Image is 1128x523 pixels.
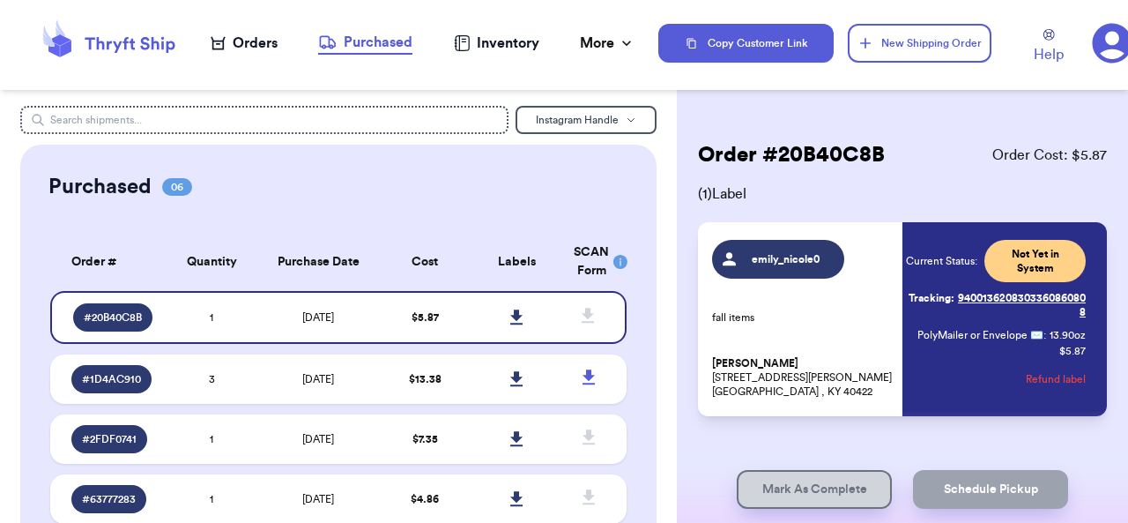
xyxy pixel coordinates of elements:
[412,434,438,445] span: $ 7.35
[516,106,657,134] button: Instagram Handle
[1050,328,1086,342] span: 13.90 oz
[737,470,892,509] button: Mark As Complete
[1034,29,1064,65] a: Help
[745,252,828,266] span: emily_nicole0
[992,145,1107,166] span: Order Cost: $ 5.87
[210,434,213,445] span: 1
[471,233,563,291] th: Labels
[1043,328,1046,342] span: :
[454,33,539,54] a: Inventory
[318,32,412,53] div: Purchased
[1026,360,1086,399] button: Refund label
[162,178,192,196] span: 06
[574,243,605,280] div: SCAN Form
[82,372,141,386] span: # 1D4AC910
[909,291,954,305] span: Tracking:
[209,374,215,385] span: 3
[580,33,635,54] div: More
[712,356,892,399] p: [STREET_ADDRESS][PERSON_NAME] [GEOGRAPHIC_DATA] , KY 40422
[536,115,619,125] span: Instagram Handle
[412,312,439,323] span: $ 5.87
[917,330,1043,340] span: PolyMailer or Envelope ✉️
[302,374,334,385] span: [DATE]
[82,432,137,446] span: # 2FDF0741
[210,312,213,323] span: 1
[658,24,834,63] button: Copy Customer Link
[302,434,334,445] span: [DATE]
[82,492,136,506] span: # 63777283
[1059,344,1086,358] p: $ 5.87
[712,357,798,370] span: [PERSON_NAME]
[1034,44,1064,65] span: Help
[50,233,166,291] th: Order #
[848,24,992,63] button: New Shipping Order
[906,254,977,268] span: Current Status:
[257,233,378,291] th: Purchase Date
[84,310,142,325] span: # 20B40C8B
[302,312,334,323] span: [DATE]
[409,374,442,385] span: $ 13.38
[211,33,278,54] a: Orders
[318,32,412,55] a: Purchased
[698,183,1107,205] span: ( 1 ) Label
[302,494,334,504] span: [DATE]
[712,310,892,325] p: fall items
[995,247,1075,275] span: Not Yet in System
[379,233,471,291] th: Cost
[411,494,439,504] span: $ 4.86
[913,470,1068,509] button: Schedule Pickup
[166,233,258,291] th: Quantity
[20,106,508,134] input: Search shipments...
[698,141,885,169] h2: Order # 20B40C8B
[906,284,1086,326] a: Tracking:9400136208303360860808
[210,494,213,504] span: 1
[48,173,152,201] h2: Purchased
